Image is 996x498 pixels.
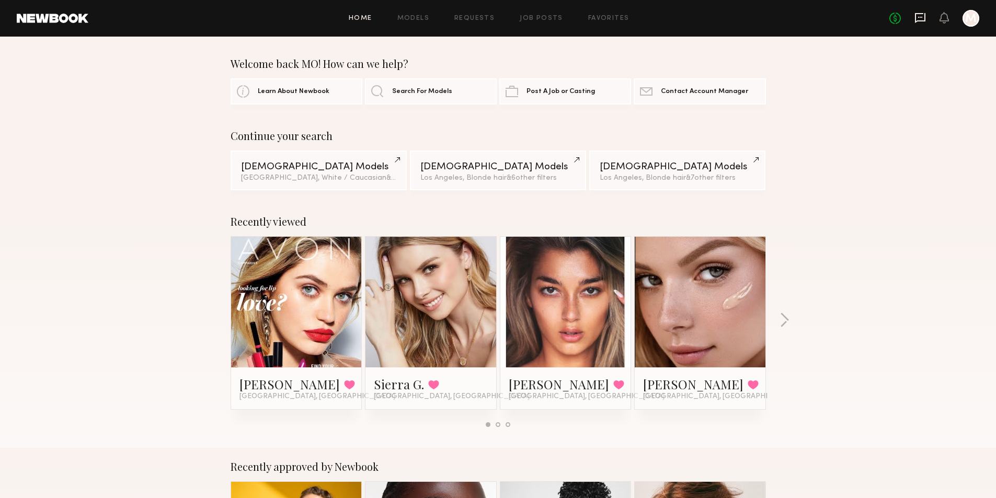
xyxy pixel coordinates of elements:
div: Los Angeles, Blonde hair [600,175,755,182]
a: Contact Account Manager [634,78,765,105]
a: [DEMOGRAPHIC_DATA] Models[GEOGRAPHIC_DATA], White / Caucasian&4other filters [231,150,407,190]
span: Search For Models [392,88,452,95]
div: [DEMOGRAPHIC_DATA] Models [600,162,755,172]
a: Requests [454,15,495,22]
a: [DEMOGRAPHIC_DATA] ModelsLos Angeles, Blonde hair&6other filters [410,150,586,190]
div: [GEOGRAPHIC_DATA], White / Caucasian [241,175,396,182]
a: [DEMOGRAPHIC_DATA] ModelsLos Angeles, Blonde hair&7other filters [589,150,765,190]
span: & 4 other filter s [386,175,437,181]
div: Recently approved by Newbook [231,460,766,473]
div: Recently viewed [231,215,766,228]
a: Search For Models [365,78,497,105]
span: [GEOGRAPHIC_DATA], [GEOGRAPHIC_DATA] [239,392,395,401]
div: Continue your search [231,130,766,142]
div: Welcome back MO! How can we help? [231,57,766,70]
a: Job Posts [520,15,563,22]
a: M [963,10,979,27]
a: Home [349,15,372,22]
a: Sierra G. [374,376,424,392]
a: Models [397,15,429,22]
a: [PERSON_NAME] [509,376,609,392]
span: [GEOGRAPHIC_DATA], [GEOGRAPHIC_DATA] [643,392,799,401]
div: [DEMOGRAPHIC_DATA] Models [420,162,576,172]
span: & 7 other filter s [686,175,736,181]
a: Post A Job or Casting [499,78,631,105]
span: [GEOGRAPHIC_DATA], [GEOGRAPHIC_DATA] [374,392,530,401]
div: [DEMOGRAPHIC_DATA] Models [241,162,396,172]
a: [PERSON_NAME] [643,376,743,392]
div: Los Angeles, Blonde hair [420,175,576,182]
span: Learn About Newbook [258,88,329,95]
span: & 6 other filter s [507,175,557,181]
a: Learn About Newbook [231,78,362,105]
span: Contact Account Manager [661,88,748,95]
a: [PERSON_NAME] [239,376,340,392]
span: [GEOGRAPHIC_DATA], [GEOGRAPHIC_DATA] [509,392,665,401]
span: Post A Job or Casting [526,88,595,95]
a: Favorites [588,15,629,22]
